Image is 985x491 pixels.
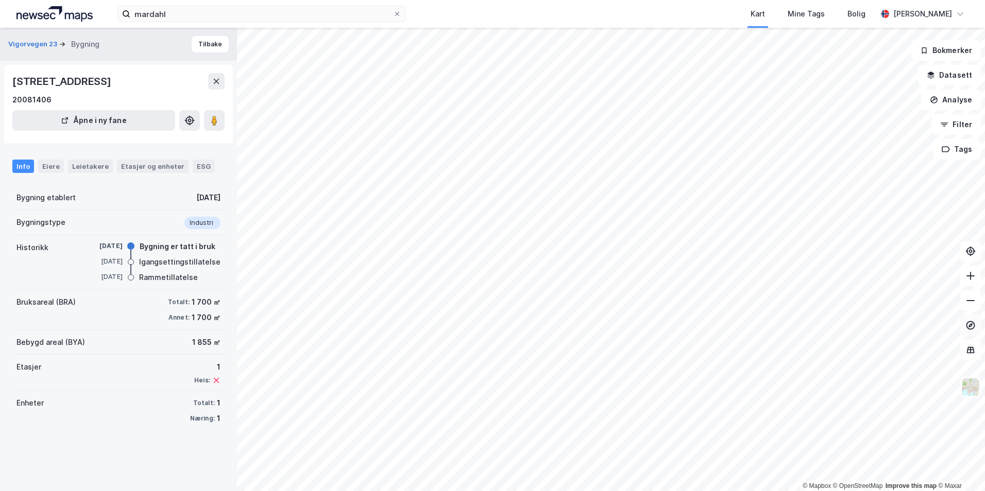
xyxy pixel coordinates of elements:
[139,256,220,268] div: Igangsettingstillatelse
[847,8,865,20] div: Bolig
[192,336,220,348] div: 1 855 ㎡
[931,114,981,135] button: Filter
[788,8,825,20] div: Mine Tags
[803,482,831,489] a: Mapbox
[81,257,123,266] div: [DATE]
[217,412,220,425] div: 1
[16,336,85,348] div: Bebygd areal (BYA)
[16,216,65,229] div: Bygningstype
[886,482,937,489] a: Improve this map
[933,442,985,491] iframe: Chat Widget
[190,414,215,423] div: Næring:
[193,399,215,407] div: Totalt:
[38,160,64,173] div: Eiere
[192,36,229,52] button: Tilbake
[139,271,198,284] div: Rammetillatelse
[16,241,48,254] div: Historikk
[130,6,393,22] input: Søk på adresse, matrikkel, gårdeiere, leietakere eller personer
[192,311,220,324] div: 1 700 ㎡
[194,361,220,373] div: 1
[168,313,190,322] div: Annet:
[196,191,220,204] div: [DATE]
[121,162,184,171] div: Etasjer og enheter
[833,482,883,489] a: OpenStreetMap
[16,6,93,22] img: logo.a4113a55bc3d86da70a041830d287a7e.svg
[16,397,44,409] div: Enheter
[921,90,981,110] button: Analyse
[918,65,981,85] button: Datasett
[16,191,76,204] div: Bygning etablert
[194,376,210,384] div: Heis:
[961,377,980,397] img: Z
[68,160,113,173] div: Leietakere
[81,272,123,282] div: [DATE]
[933,139,981,160] button: Tags
[12,160,34,173] div: Info
[71,38,99,50] div: Bygning
[16,361,41,373] div: Etasjer
[12,94,52,106] div: 20081406
[192,296,220,308] div: 1 700 ㎡
[81,241,123,251] div: [DATE]
[893,8,952,20] div: [PERSON_NAME]
[8,39,59,49] button: Vigorvegen 23
[12,110,175,131] button: Åpne i ny fane
[12,73,113,90] div: [STREET_ADDRESS]
[193,160,215,173] div: ESG
[16,296,76,308] div: Bruksareal (BRA)
[911,40,981,61] button: Bokmerker
[140,240,215,253] div: Bygning er tatt i bruk
[751,8,765,20] div: Kart
[168,298,190,306] div: Totalt:
[217,397,220,409] div: 1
